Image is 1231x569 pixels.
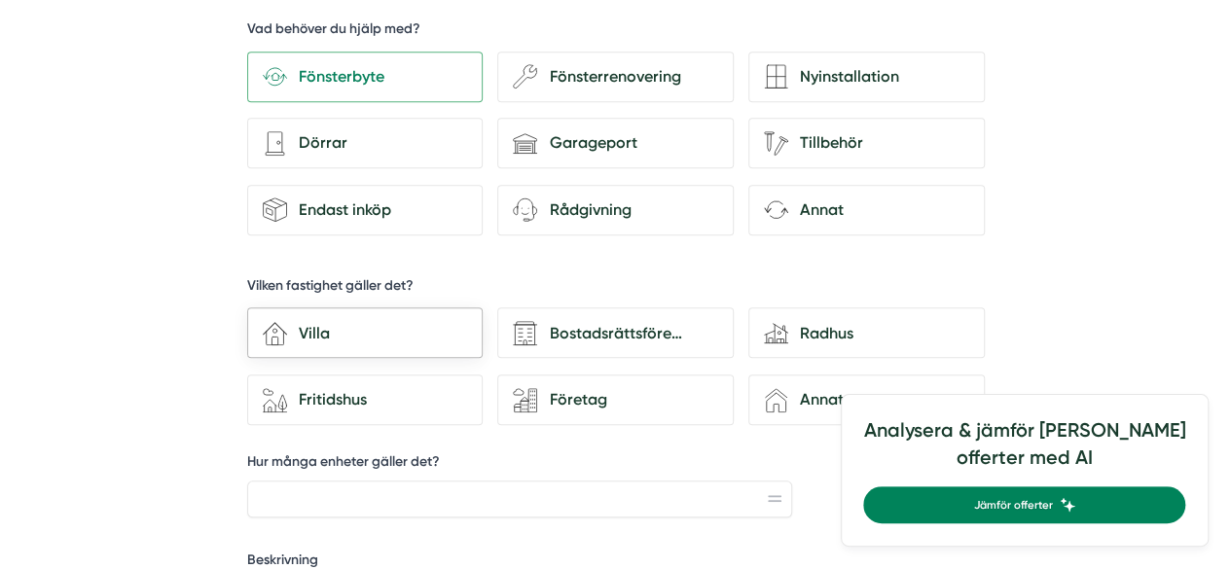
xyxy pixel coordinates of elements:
h5: Vilken fastighet gäller det? [247,276,414,301]
h5: Vad behöver du hjälp med? [247,19,420,44]
span: Jämför offerter [973,496,1052,514]
h4: Analysera & jämför [PERSON_NAME] offerter med AI [863,417,1185,486]
label: Hur många enheter gäller det? [247,452,793,477]
a: Jämför offerter [863,486,1185,523]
